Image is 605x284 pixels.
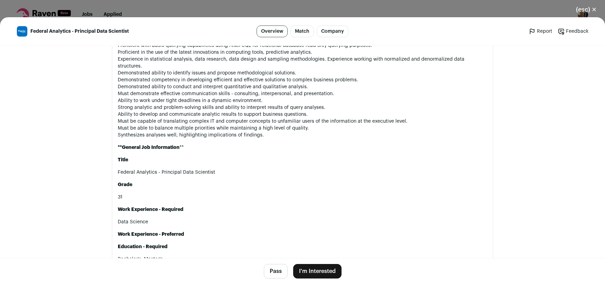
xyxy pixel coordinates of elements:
span: Federal Analytics - Principal Data Scientist [30,28,129,35]
strong: Grade [118,182,132,187]
strong: Work Experience - Required [118,207,183,212]
a: Overview [257,26,288,37]
a: Company [317,26,348,37]
a: Feedback [558,28,588,35]
button: Close modal [568,2,605,17]
button: Pass [264,264,288,278]
button: I'm Interested [293,264,342,278]
strong: Title [118,158,128,162]
a: Report [529,28,552,35]
p: Master’s Degree and 10+ years of experience in Data Science and/or AI development. 5+ years’ expe... [118,14,487,139]
strong: Education - Required [118,244,167,249]
a: Match [290,26,314,37]
img: 47d236e74f9f9ad9443e35c1ab92d2f7bf422846b61e35f1ef0fdbf3832984a1.jpg [17,26,27,37]
p: Federal Analytics - Principal Data Scientist [118,169,487,176]
strong: **General Job Information [118,145,180,150]
strong: Work Experience - Preferred [118,232,184,237]
p: 31 [118,194,487,201]
p: Data Science [118,219,487,225]
p: Bachelor's, Master's [118,256,487,263]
